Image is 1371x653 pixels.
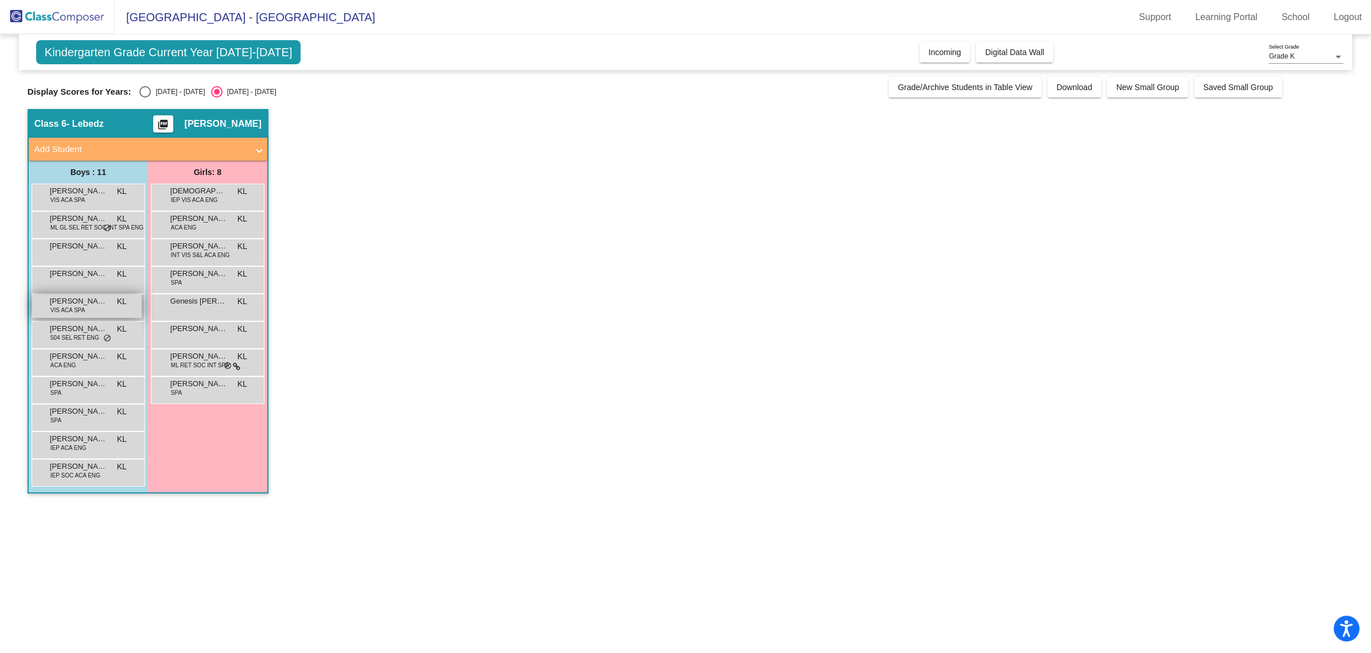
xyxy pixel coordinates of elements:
span: INT VIS S&L ACA ENG [171,251,230,259]
a: Support [1130,8,1181,26]
span: KL [117,213,127,225]
span: [PERSON_NAME] [50,323,107,335]
span: ACA ENG [50,361,76,370]
span: [PERSON_NAME] [PERSON_NAME] [50,296,107,307]
a: Learning Portal [1186,8,1267,26]
span: KL [237,296,247,308]
span: do_not_disturb_alt [103,334,111,343]
span: ACA ENG [171,223,196,232]
span: [PERSON_NAME] [185,118,262,130]
span: Display Scores for Years: [28,87,131,97]
button: New Small Group [1107,77,1189,98]
button: Saved Small Group [1194,77,1282,98]
span: Grade K [1269,52,1295,60]
span: Saved Small Group [1203,83,1273,92]
span: Class 6 [34,118,67,130]
span: [PERSON_NAME] [170,323,228,335]
button: Download [1047,77,1101,98]
span: [PERSON_NAME] [50,240,107,252]
span: [GEOGRAPHIC_DATA] - [GEOGRAPHIC_DATA] [115,8,375,26]
div: [DATE] - [DATE] [223,87,276,97]
span: [PERSON_NAME] [170,268,228,279]
span: SPA [50,416,61,425]
span: [PERSON_NAME] [50,351,107,362]
span: ML GL SEL RET SOC INT SPA ENG [50,223,143,232]
span: do_not_disturb_alt [103,224,111,233]
span: KL [237,351,247,363]
button: Print Students Details [153,115,173,133]
span: Genesis [PERSON_NAME] [170,296,228,307]
span: IEP VIS ACA ENG [171,196,218,204]
mat-panel-title: Add Student [34,143,248,156]
span: [PERSON_NAME] [170,213,228,224]
span: KL [237,268,247,280]
span: VIS ACA SPA [50,196,85,204]
span: KL [117,240,127,252]
span: KL [237,240,247,252]
span: [PERSON_NAME] [50,406,107,417]
span: KL [117,268,127,280]
span: Digital Data Wall [985,48,1044,57]
span: KL [117,461,127,473]
span: [PERSON_NAME] [50,461,107,472]
mat-expansion-panel-header: Add Student [29,138,267,161]
span: KL [237,378,247,390]
span: KL [237,213,247,225]
span: 504 SEL RET ENG [50,333,99,342]
span: [PERSON_NAME] [50,378,107,390]
span: - Lebedz [67,118,104,130]
span: KL [117,406,127,418]
span: [PERSON_NAME] [170,351,228,362]
button: Incoming [920,42,971,63]
span: Download [1057,83,1092,92]
div: Girls: 8 [148,161,267,184]
span: Grade/Archive Students in Table View [898,83,1033,92]
span: [DEMOGRAPHIC_DATA][PERSON_NAME] [170,185,228,197]
a: School [1272,8,1319,26]
div: [DATE] - [DATE] [151,87,205,97]
span: [PERSON_NAME] [50,185,107,197]
span: VIS ACA SPA [50,306,85,314]
span: [PERSON_NAME] [50,433,107,445]
span: KL [117,351,127,363]
span: ML RET SOC INT SPA [171,361,229,370]
span: KL [117,323,127,335]
span: KL [117,378,127,390]
span: SPA [171,278,182,287]
span: KL [117,185,127,197]
span: IEP SOC ACA ENG [50,471,100,480]
span: IEP ACA ENG [50,444,87,452]
a: Logout [1325,8,1371,26]
span: KL [237,185,247,197]
span: KL [117,296,127,308]
span: do_not_disturb_alt [224,362,232,371]
button: Digital Data Wall [976,42,1053,63]
span: Incoming [929,48,961,57]
span: [PERSON_NAME] [170,378,228,390]
span: [PERSON_NAME] [50,268,107,279]
span: SPA [50,388,61,397]
span: KL [237,323,247,335]
mat-icon: picture_as_pdf [156,119,170,135]
span: [PERSON_NAME] [50,213,107,224]
span: [PERSON_NAME] [170,240,228,252]
span: KL [117,433,127,445]
span: New Small Group [1116,83,1179,92]
div: Boys : 11 [29,161,148,184]
span: SPA [171,388,182,397]
mat-radio-group: Select an option [139,86,276,98]
button: Grade/Archive Students in Table View [889,77,1042,98]
span: Kindergarten Grade Current Year [DATE]-[DATE] [36,40,301,64]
